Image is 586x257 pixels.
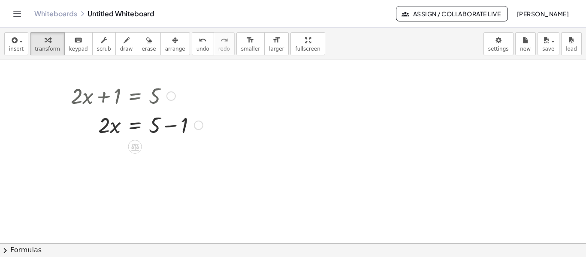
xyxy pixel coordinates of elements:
button: fullscreen [290,32,325,55]
span: transform [35,46,60,52]
button: redoredo [214,32,235,55]
button: insert [4,32,28,55]
span: Assign / Collaborate Live [403,10,501,18]
button: Toggle navigation [10,7,24,21]
div: Apply the same math to both sides of the equation [128,140,142,154]
i: keyboard [74,35,82,45]
i: redo [220,35,228,45]
span: redo [218,46,230,52]
button: format_sizelarger [264,32,289,55]
span: keypad [69,46,88,52]
button: Assign / Collaborate Live [396,6,508,21]
button: [PERSON_NAME] [510,6,576,21]
span: erase [142,46,156,52]
span: [PERSON_NAME] [517,10,569,18]
span: undo [196,46,209,52]
span: smaller [241,46,260,52]
span: arrange [165,46,185,52]
button: format_sizesmaller [236,32,265,55]
span: larger [269,46,284,52]
button: draw [115,32,138,55]
span: settings [488,46,509,52]
i: undo [199,35,207,45]
button: load [561,32,582,55]
i: format_size [246,35,254,45]
button: save [538,32,559,55]
button: undoundo [192,32,214,55]
a: Whiteboards [34,9,77,18]
span: load [566,46,577,52]
span: new [520,46,531,52]
span: scrub [97,46,111,52]
span: draw [120,46,133,52]
button: transform [30,32,65,55]
button: erase [137,32,160,55]
button: keyboardkeypad [64,32,93,55]
span: fullscreen [295,46,320,52]
span: save [542,46,554,52]
button: new [515,32,536,55]
button: scrub [92,32,116,55]
i: format_size [272,35,281,45]
span: insert [9,46,24,52]
button: settings [483,32,514,55]
button: arrange [160,32,190,55]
